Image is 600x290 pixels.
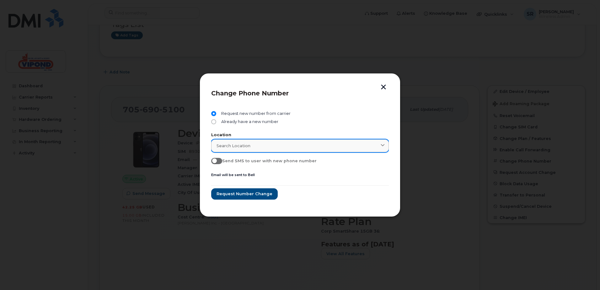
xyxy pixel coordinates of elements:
span: Change Phone Number [211,89,289,97]
span: Request number change [217,191,272,197]
input: Request new number from carrier [211,111,216,116]
span: Send SMS to user with new phone number [222,158,317,163]
small: Email will be sent to Bell [211,173,255,177]
input: Already have a new number [211,119,216,124]
a: Search location [211,139,389,152]
span: Search location [217,143,250,149]
label: Location [211,133,389,137]
button: Request number change [211,188,278,200]
span: Already have a new number [219,119,278,124]
input: Send SMS to user with new phone number [211,158,216,163]
span: Request new number from carrier [219,111,291,116]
